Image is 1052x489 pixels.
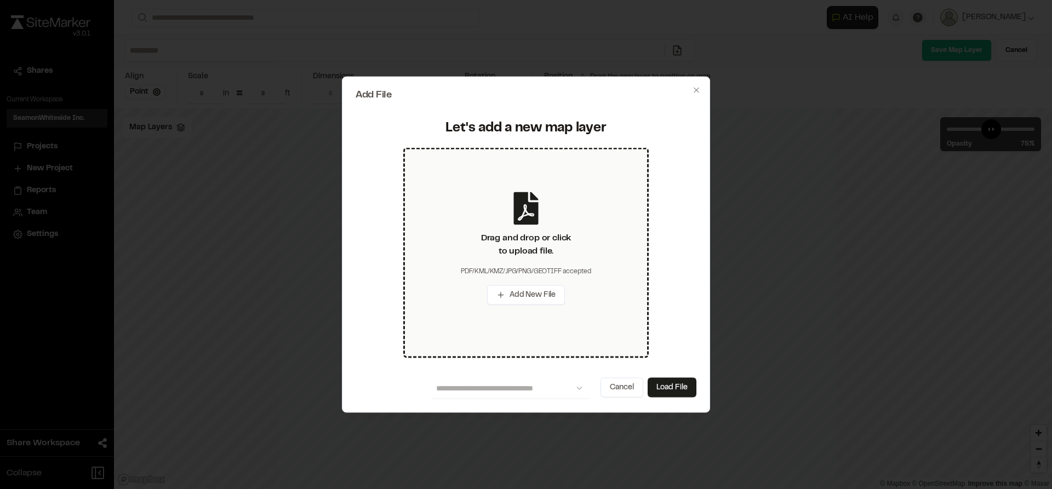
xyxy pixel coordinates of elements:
button: Load File [648,378,696,398]
div: Let's add a new map layer [362,119,690,137]
h2: Add File [356,90,696,100]
button: Cancel [601,378,643,398]
div: Drag and drop or click to upload file. [481,232,571,258]
div: Drag and drop or clickto upload file.PDF/KML/KMZ/JPG/PNG/GEOTIFF acceptedAdd New File [403,148,649,358]
div: PDF/KML/KMZ/JPG/PNG/GEOTIFF accepted [461,267,591,277]
button: Add New File [487,285,565,305]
